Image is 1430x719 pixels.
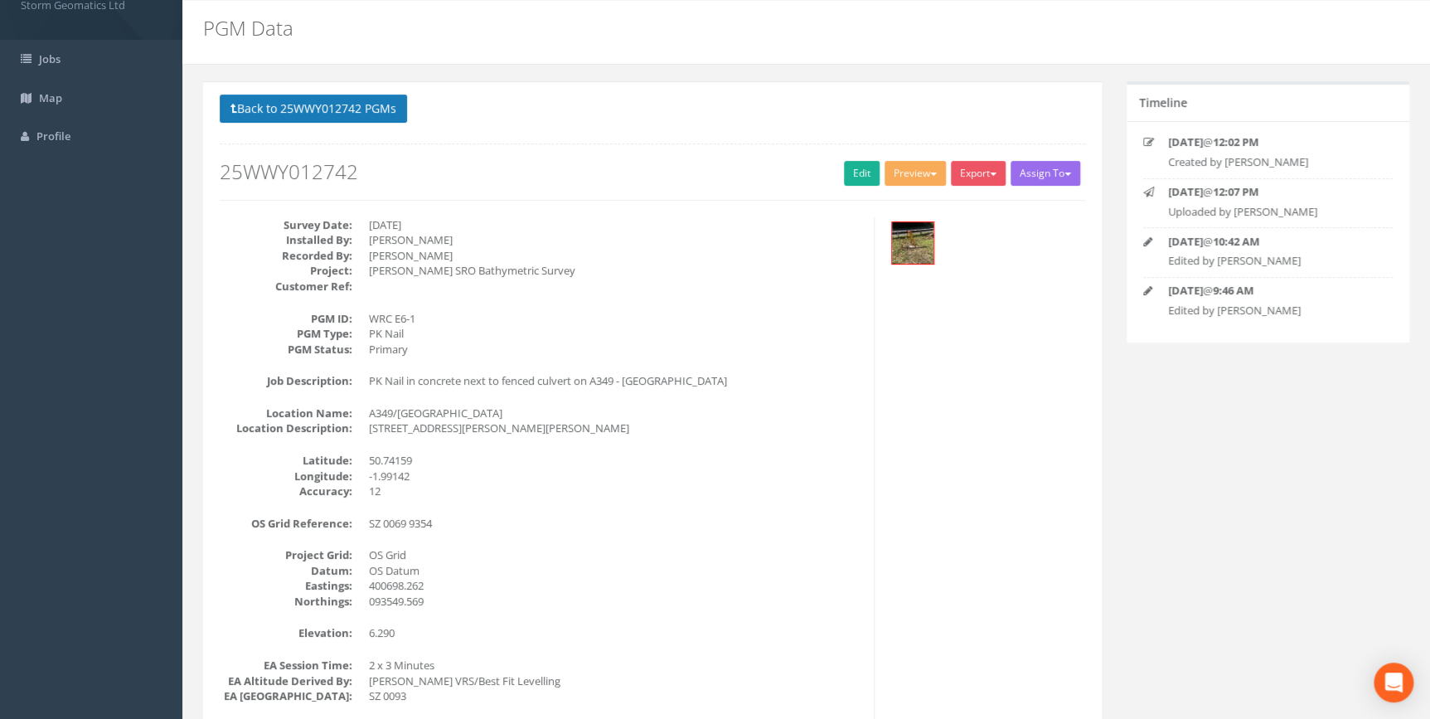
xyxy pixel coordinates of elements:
[369,232,861,248] dd: [PERSON_NAME]
[220,95,407,123] button: Back to 25WWY012742 PGMs
[369,516,861,532] dd: SZ 0069 9354
[369,625,861,641] dd: 6.290
[369,453,861,469] dd: 50.74159
[39,51,61,66] span: Jobs
[220,625,352,641] dt: Elevation:
[1168,234,1372,250] p: @
[369,263,861,279] dd: [PERSON_NAME] SRO Bathymetric Survey
[39,90,62,105] span: Map
[220,563,352,579] dt: Datum:
[220,469,352,484] dt: Longitude:
[1168,303,1372,318] p: Edited by [PERSON_NAME]
[885,161,946,186] button: Preview
[369,469,861,484] dd: -1.99142
[220,161,1085,182] h2: 25WWY012742
[1168,283,1372,299] p: @
[369,373,861,389] dd: PK Nail in concrete next to fenced culvert on A349 - [GEOGRAPHIC_DATA]
[369,406,861,421] dd: A349/[GEOGRAPHIC_DATA]
[369,217,861,233] dd: [DATE]
[369,688,861,704] dd: SZ 0093
[369,673,861,689] dd: [PERSON_NAME] VRS/Best Fit Levelling
[220,342,352,357] dt: PGM Status:
[369,326,861,342] dd: PK Nail
[1168,134,1203,149] strong: [DATE]
[220,658,352,673] dt: EA Session Time:
[220,578,352,594] dt: Eastings:
[369,578,861,594] dd: 400698.262
[1213,134,1258,149] strong: 12:02 PM
[220,547,352,563] dt: Project Grid:
[1168,253,1372,269] p: Edited by [PERSON_NAME]
[369,594,861,610] dd: 093549.569
[220,279,352,294] dt: Customer Ref:
[220,248,352,264] dt: Recorded By:
[220,232,352,248] dt: Installed By:
[1168,184,1203,199] strong: [DATE]
[369,342,861,357] dd: Primary
[220,263,352,279] dt: Project:
[220,420,352,436] dt: Location Description:
[36,129,70,143] span: Profile
[892,222,933,264] img: 4e74f8aa-d666-e984-8c41-4fccb9a46167_9114e8e2-3cda-77f8-bce4-014e0c693104_thumb.jpg
[369,248,861,264] dd: [PERSON_NAME]
[1213,234,1259,249] strong: 10:42 AM
[1374,663,1413,702] div: Open Intercom Messenger
[220,483,352,499] dt: Accuracy:
[1011,161,1080,186] button: Assign To
[203,17,1205,39] h2: PGM Data
[1168,154,1372,170] p: Created by [PERSON_NAME]
[1168,184,1372,200] p: @
[369,311,861,327] dd: WRC E6-1
[1168,283,1203,298] strong: [DATE]
[369,483,861,499] dd: 12
[1168,234,1203,249] strong: [DATE]
[220,373,352,389] dt: Job Description:
[220,688,352,704] dt: EA [GEOGRAPHIC_DATA]:
[1168,134,1372,150] p: @
[844,161,880,186] a: Edit
[369,420,861,436] dd: [STREET_ADDRESS][PERSON_NAME][PERSON_NAME]
[220,326,352,342] dt: PGM Type:
[220,453,352,469] dt: Latitude:
[369,563,861,579] dd: OS Datum
[1213,283,1253,298] strong: 9:46 AM
[951,161,1006,186] button: Export
[220,673,352,689] dt: EA Altitude Derived By:
[220,516,352,532] dt: OS Grid Reference:
[1213,184,1258,199] strong: 12:07 PM
[220,217,352,233] dt: Survey Date:
[1139,96,1187,109] h5: Timeline
[1168,204,1372,220] p: Uploaded by [PERSON_NAME]
[220,594,352,610] dt: Northings:
[220,311,352,327] dt: PGM ID:
[369,547,861,563] dd: OS Grid
[369,658,861,673] dd: 2 x 3 Minutes
[220,406,352,421] dt: Location Name:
